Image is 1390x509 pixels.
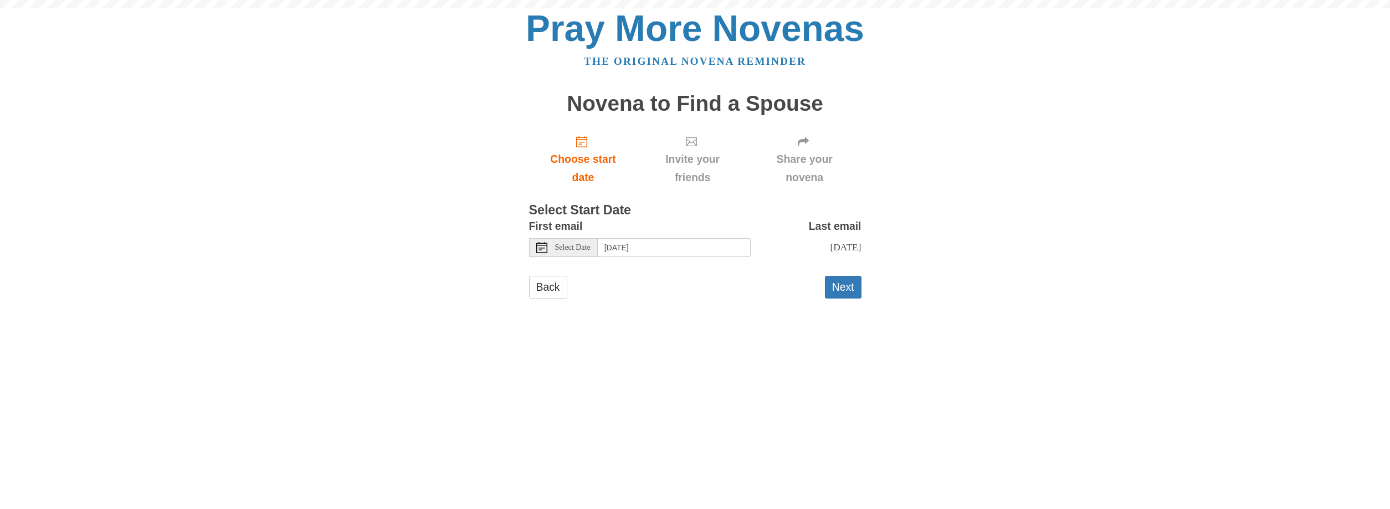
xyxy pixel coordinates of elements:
[529,217,583,235] label: First email
[529,276,567,299] a: Back
[830,241,861,253] span: [DATE]
[529,126,638,192] a: Choose start date
[540,150,627,187] span: Choose start date
[555,244,591,251] span: Select Date
[526,8,864,49] a: Pray More Novenas
[648,150,736,187] span: Invite your friends
[584,55,806,67] a: The original novena reminder
[759,150,850,187] span: Share your novena
[825,276,861,299] button: Next
[637,126,747,192] div: Click "Next" to confirm your start date first.
[529,92,861,116] h1: Novena to Find a Spouse
[748,126,861,192] div: Click "Next" to confirm your start date first.
[809,217,861,235] label: Last email
[529,203,861,218] h3: Select Start Date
